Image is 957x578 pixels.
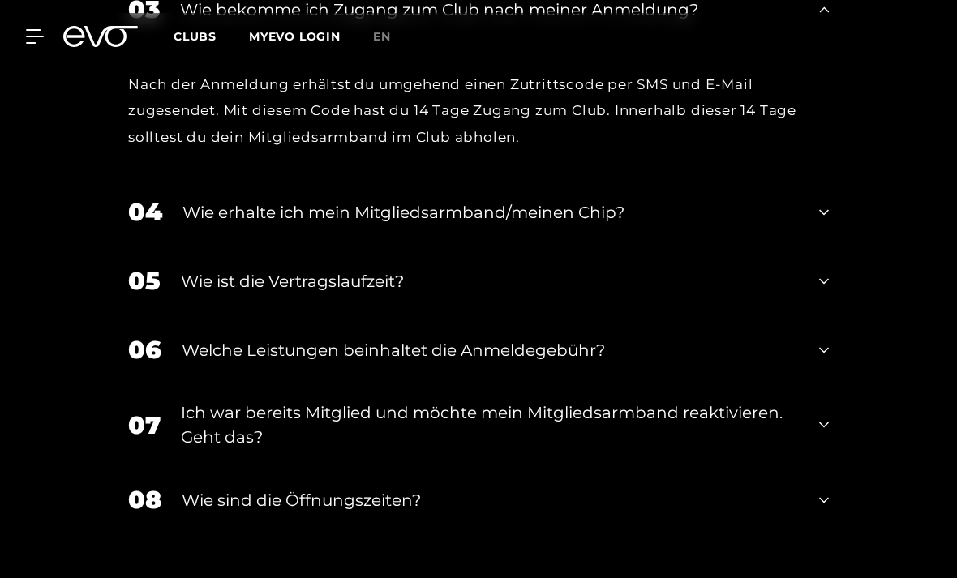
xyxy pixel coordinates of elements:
div: 04 [128,194,162,230]
div: Wie sind die Öffnungszeiten? [182,488,799,512]
span: Clubs [174,29,217,44]
a: MYEVO LOGIN [249,29,341,44]
div: 06 [128,332,161,368]
div: Ich war bereits Mitglied und möchte mein Mitgliedsarmband reaktivieren. Geht das? [181,400,799,449]
a: Clubs [174,28,249,44]
a: en [373,28,410,46]
div: Wie ist die Vertragslaufzeit? [181,269,799,293]
div: 07 [128,407,161,443]
div: Nach der Anmeldung erhältst du umgehend einen Zutrittscode per SMS und E-Mail zugesendet. Mit die... [128,71,829,150]
div: Welche Leistungen beinhaltet die Anmeldegebühr? [182,338,799,362]
div: 08 [128,482,161,518]
span: en [373,29,391,44]
div: Wie erhalte ich mein Mitgliedsarmband/meinen Chip? [182,200,799,225]
div: 05 [128,263,161,299]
